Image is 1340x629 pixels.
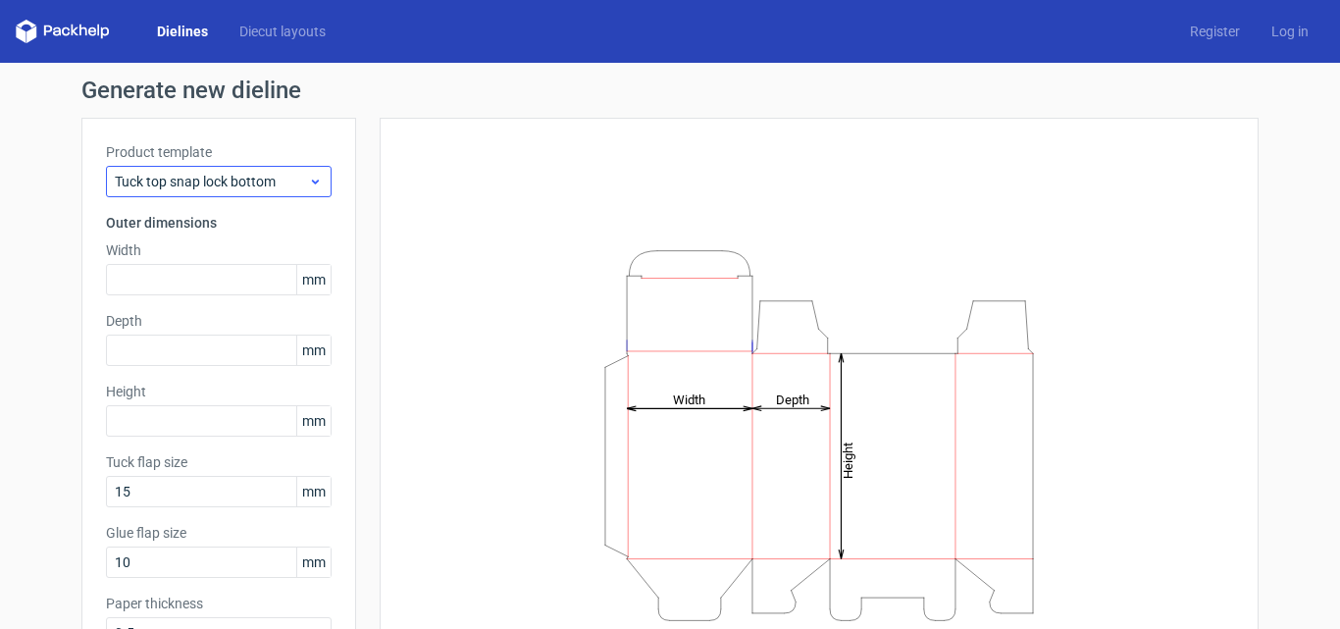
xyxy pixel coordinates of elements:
[296,265,331,294] span: mm
[141,22,224,41] a: Dielines
[106,240,332,260] label: Width
[106,142,332,162] label: Product template
[106,523,332,543] label: Glue flap size
[115,172,308,191] span: Tuck top snap lock bottom
[296,406,331,436] span: mm
[776,392,809,406] tspan: Depth
[1256,22,1324,41] a: Log in
[296,336,331,365] span: mm
[296,477,331,506] span: mm
[1174,22,1256,41] a: Register
[106,213,332,233] h3: Outer dimensions
[106,452,332,472] label: Tuck flap size
[841,442,855,478] tspan: Height
[224,22,341,41] a: Diecut layouts
[106,311,332,331] label: Depth
[106,382,332,401] label: Height
[81,79,1259,102] h1: Generate new dieline
[673,392,705,406] tspan: Width
[106,594,332,613] label: Paper thickness
[296,548,331,577] span: mm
